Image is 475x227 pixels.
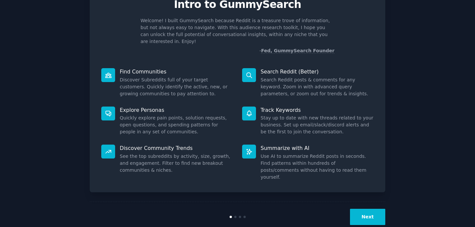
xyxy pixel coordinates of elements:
p: Find Communities [120,68,233,75]
p: Search Reddit (Better) [261,68,374,75]
dd: See the top subreddits by activity, size, growth, and engagement. Filter to find new breakout com... [120,153,233,174]
p: Welcome! I built GummySearch because Reddit is a treasure trove of information, but not always ea... [141,17,334,45]
p: Track Keywords [261,107,374,113]
button: Next [350,209,385,225]
p: Summarize with AI [261,145,374,152]
p: Discover Community Trends [120,145,233,152]
dd: Discover Subreddits full of your target customers. Quickly identify the active, new, or growing c... [120,76,233,97]
p: Explore Personas [120,107,233,113]
dd: Stay up to date with new threads related to your business. Set up email/slack/discord alerts and ... [261,114,374,135]
dd: Quickly explore pain points, solution requests, open questions, and spending patterns for people ... [120,114,233,135]
a: Fed, GummySearch Founder [261,48,334,54]
dd: Use AI to summarize Reddit posts in seconds. Find patterns within hundreds of posts/comments with... [261,153,374,181]
dd: Search Reddit posts & comments for any keyword. Zoom in with advanced query parameters, or zoom o... [261,76,374,97]
div: - [259,47,334,54]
